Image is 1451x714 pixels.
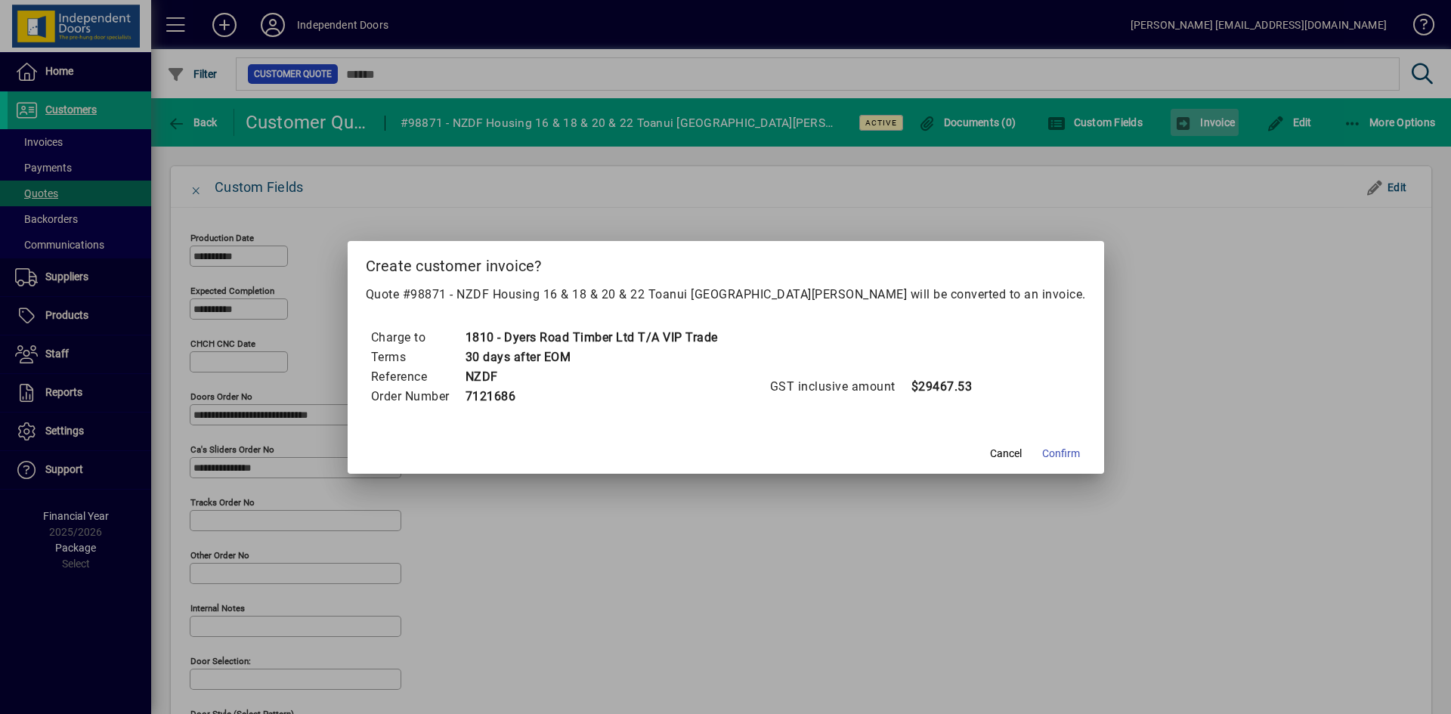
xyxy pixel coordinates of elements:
[465,367,718,387] td: NZDF
[990,446,1022,462] span: Cancel
[366,286,1086,304] p: Quote #98871 - NZDF Housing 16 & 18 & 20 & 22 Toanui [GEOGRAPHIC_DATA][PERSON_NAME] will be conve...
[982,440,1030,468] button: Cancel
[769,377,911,397] td: GST inclusive amount
[370,328,465,348] td: Charge to
[1042,446,1080,462] span: Confirm
[1036,440,1086,468] button: Confirm
[348,241,1104,285] h2: Create customer invoice?
[911,377,973,397] td: $29467.53
[465,387,718,406] td: 7121686
[465,348,718,367] td: 30 days after EOM
[370,348,465,367] td: Terms
[370,367,465,387] td: Reference
[465,328,718,348] td: 1810 - Dyers Road Timber Ltd T/A VIP Trade
[370,387,465,406] td: Order Number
